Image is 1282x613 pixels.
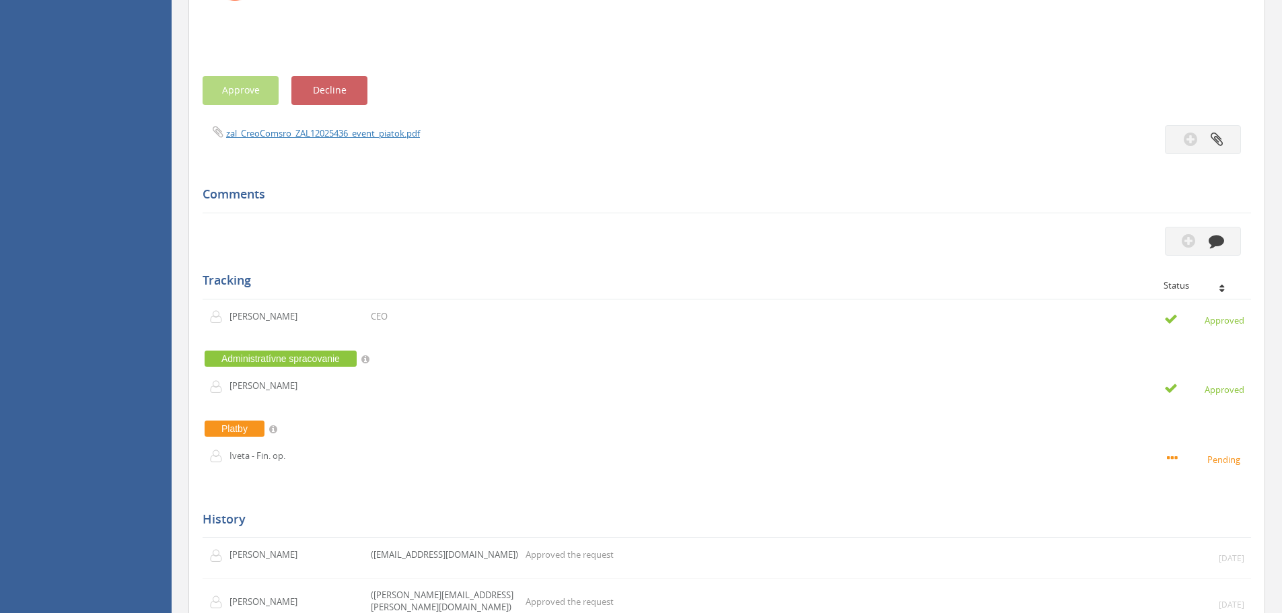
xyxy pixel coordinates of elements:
h5: Comments [203,188,1241,201]
p: [PERSON_NAME] [229,380,307,392]
button: Decline [291,76,367,105]
small: [DATE] [1219,599,1244,610]
p: CEO [371,310,388,323]
img: user-icon.png [209,310,229,324]
img: user-icon.png [209,549,229,563]
img: user-icon.png [209,596,229,609]
button: Approve [203,76,279,105]
small: Approved [1164,312,1244,327]
span: Administratívne spracovanie [205,351,357,367]
span: Platby [205,421,264,437]
div: Status [1164,281,1241,290]
small: Approved [1164,382,1244,396]
p: Iveta - Fin. op. [229,449,307,462]
img: user-icon.png [209,449,229,463]
small: [DATE] [1219,552,1244,564]
p: [PERSON_NAME] [229,310,307,323]
p: [PERSON_NAME] [229,596,307,608]
a: zal_CreoComsro_ZAL12025436_event_piatok.pdf [226,127,420,139]
img: user-icon.png [209,380,229,394]
p: ([EMAIL_ADDRESS][DOMAIN_NAME]) [371,548,518,561]
small: Pending [1167,452,1244,466]
h5: Tracking [203,274,1241,287]
p: Approved the request [526,596,614,608]
p: [PERSON_NAME] [229,548,307,561]
p: Approved the request [526,548,614,561]
h5: History [203,513,1241,526]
